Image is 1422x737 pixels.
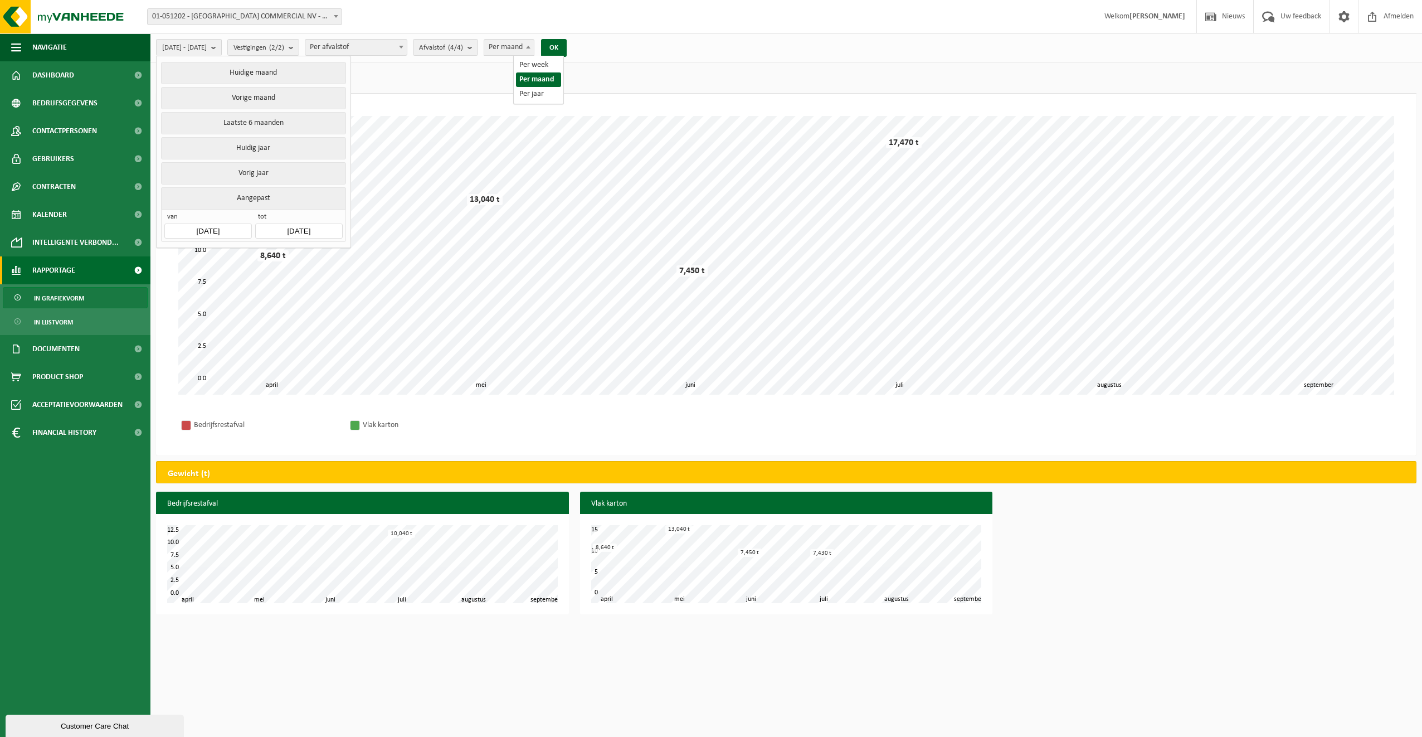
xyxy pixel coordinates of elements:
[448,44,463,51] count: (4/4)
[34,288,84,309] span: In grafiekvorm
[541,39,567,57] button: OK
[516,72,561,87] li: Per maand
[32,173,76,201] span: Contracten
[580,492,993,516] h3: Vlak karton
[738,549,762,557] div: 7,450 t
[32,33,67,61] span: Navigatie
[233,40,284,56] span: Vestigingen
[484,40,534,55] span: Per maand
[32,363,83,391] span: Product Shop
[810,549,834,557] div: 7,430 t
[6,712,186,737] iframe: chat widget
[516,58,561,72] li: Per week
[269,44,284,51] count: (2/2)
[363,418,508,432] div: Vlak karton
[665,525,693,534] div: 13,040 t
[1129,12,1185,21] strong: [PERSON_NAME]
[32,117,97,145] span: Contactpersonen
[676,265,708,277] div: 7,450 t
[305,39,407,56] span: Per afvalstof
[516,87,561,101] li: Per jaar
[413,39,478,56] button: Afvalstof(4/4)
[593,544,617,552] div: 8,640 t
[34,312,73,333] span: In lijstvorm
[161,137,345,159] button: Huidig jaar
[32,419,96,447] span: Financial History
[147,8,342,25] span: 01-051202 - GUDRUN COMMERCIAL NV - LIER
[886,137,922,148] div: 17,470 t
[419,40,463,56] span: Afvalstof
[32,201,67,229] span: Kalender
[161,62,345,84] button: Huidige maand
[227,39,299,56] button: Vestigingen(2/2)
[305,40,407,55] span: Per afvalstof
[32,89,98,117] span: Bedrijfsgegevens
[194,418,339,432] div: Bedrijfsrestafval
[32,256,75,284] span: Rapportage
[32,335,80,363] span: Documenten
[484,39,534,56] span: Per maand
[32,145,74,173] span: Gebruikers
[255,212,342,224] span: tot
[157,462,221,486] h2: Gewicht (t)
[161,87,345,109] button: Vorige maand
[164,212,251,224] span: van
[161,162,345,185] button: Vorig jaar
[3,311,148,332] a: In lijstvorm
[161,187,345,209] button: Aangepast
[161,112,345,134] button: Laatste 6 maanden
[32,229,119,256] span: Intelligente verbond...
[162,40,207,56] span: [DATE] - [DATE]
[3,287,148,308] a: In grafiekvorm
[257,250,289,261] div: 8,640 t
[32,61,74,89] span: Dashboard
[156,492,569,516] h3: Bedrijfsrestafval
[388,530,415,538] div: 10,040 t
[467,194,503,205] div: 13,040 t
[148,9,342,25] span: 01-051202 - GUDRUN COMMERCIAL NV - LIER
[156,39,222,56] button: [DATE] - [DATE]
[32,391,123,419] span: Acceptatievoorwaarden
